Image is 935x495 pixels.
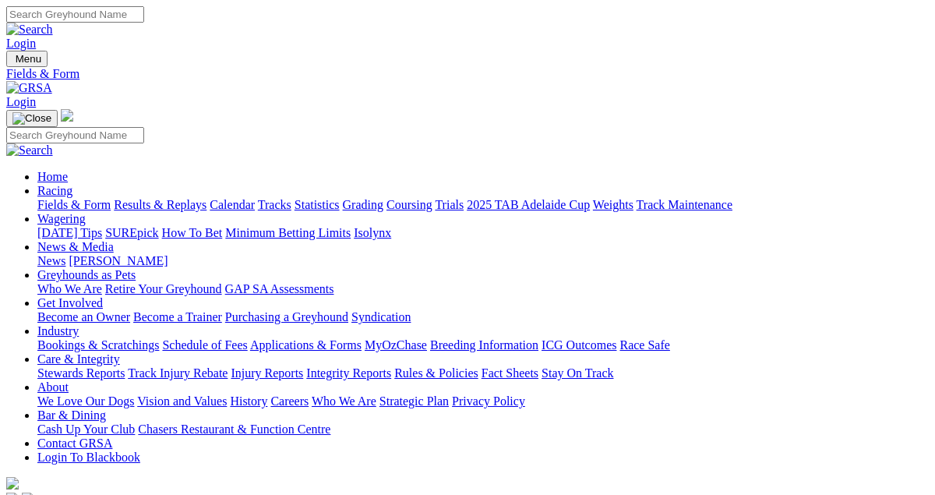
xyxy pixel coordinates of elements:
a: History [230,394,267,408]
div: Racing [37,198,929,212]
div: Greyhounds as Pets [37,282,929,296]
div: Bar & Dining [37,423,929,437]
a: Home [37,170,68,183]
a: Become a Trainer [133,310,222,324]
a: Strategic Plan [379,394,449,408]
a: We Love Our Dogs [37,394,134,408]
a: Contact GRSA [37,437,112,450]
div: Industry [37,338,929,352]
a: Weights [593,198,633,211]
a: Calendar [210,198,255,211]
a: Bookings & Scratchings [37,338,159,352]
a: GAP SA Assessments [225,282,334,295]
a: Track Maintenance [637,198,732,211]
a: Stay On Track [542,366,613,380]
a: Wagering [37,212,86,225]
a: Stewards Reports [37,366,125,380]
a: News [37,254,65,267]
input: Search [6,127,144,143]
img: Search [6,143,53,157]
a: Integrity Reports [306,366,391,380]
a: ICG Outcomes [542,338,616,352]
a: Schedule of Fees [162,338,247,352]
div: News & Media [37,254,929,268]
a: SUREpick [105,226,158,239]
img: GRSA [6,81,52,95]
a: Syndication [351,310,411,324]
span: Menu [16,53,41,65]
a: Injury Reports [231,366,303,380]
a: Track Injury Rebate [128,366,228,380]
a: Retire Your Greyhound [105,282,222,295]
img: Search [6,23,53,37]
a: Cash Up Your Club [37,423,135,436]
a: Breeding Information [430,338,538,352]
a: 2025 TAB Adelaide Cup [467,198,590,211]
a: Login [6,37,36,50]
a: How To Bet [162,226,223,239]
div: Wagering [37,226,929,240]
a: About [37,380,69,394]
a: MyOzChase [365,338,427,352]
a: Results & Replays [114,198,206,211]
a: Care & Integrity [37,352,120,366]
div: Get Involved [37,310,929,324]
img: logo-grsa-white.png [6,477,19,490]
a: Statistics [295,198,340,211]
a: Applications & Forms [250,338,362,352]
a: Who We Are [37,282,102,295]
a: Tracks [258,198,291,211]
a: Industry [37,324,79,338]
div: Care & Integrity [37,366,929,380]
a: Minimum Betting Limits [225,226,351,239]
a: Coursing [386,198,432,211]
a: Become an Owner [37,310,130,324]
a: Isolynx [354,226,391,239]
a: Bar & Dining [37,408,106,422]
a: Rules & Policies [394,366,478,380]
a: Racing [37,184,72,197]
a: Privacy Policy [452,394,525,408]
a: Purchasing a Greyhound [225,310,348,324]
a: Grading [343,198,383,211]
a: Chasers Restaurant & Function Centre [138,423,330,436]
a: Greyhounds as Pets [37,268,136,281]
a: Fields & Form [37,198,111,211]
button: Toggle navigation [6,110,58,127]
a: Fields & Form [6,67,929,81]
a: News & Media [37,240,114,253]
a: Login To Blackbook [37,451,140,464]
a: Who We Are [312,394,376,408]
img: logo-grsa-white.png [61,109,73,122]
a: Get Involved [37,296,103,309]
div: About [37,394,929,408]
input: Search [6,6,144,23]
button: Toggle navigation [6,51,48,67]
a: Trials [435,198,464,211]
a: [PERSON_NAME] [69,254,168,267]
a: Fact Sheets [482,366,538,380]
a: Vision and Values [137,394,227,408]
a: Race Safe [619,338,669,352]
a: Login [6,95,36,108]
img: Close [12,112,51,125]
a: [DATE] Tips [37,226,102,239]
a: Careers [270,394,309,408]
